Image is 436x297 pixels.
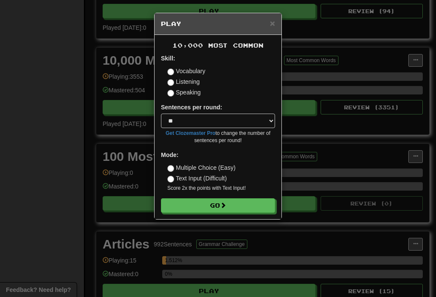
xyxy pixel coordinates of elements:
label: Multiple Choice (Easy) [167,163,235,172]
button: Go [161,198,275,213]
label: Speaking [167,88,201,97]
label: Vocabulary [167,67,205,75]
button: Close [270,19,275,28]
a: Get Clozemaster Pro [166,130,215,136]
input: Speaking [167,90,174,97]
input: Text Input (Difficult) [167,176,174,183]
span: 10,000 Most Common [172,42,264,49]
label: Sentences per round: [161,103,222,111]
strong: Mode: [161,151,178,158]
span: × [270,18,275,28]
input: Vocabulary [167,69,174,75]
small: Score 2x the points with Text Input ! [167,185,275,192]
small: to change the number of sentences per round! [161,130,275,144]
h5: Play [161,20,275,28]
input: Listening [167,79,174,86]
label: Listening [167,77,200,86]
strong: Skill: [161,55,175,62]
input: Multiple Choice (Easy) [167,165,174,172]
label: Text Input (Difficult) [167,174,227,183]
